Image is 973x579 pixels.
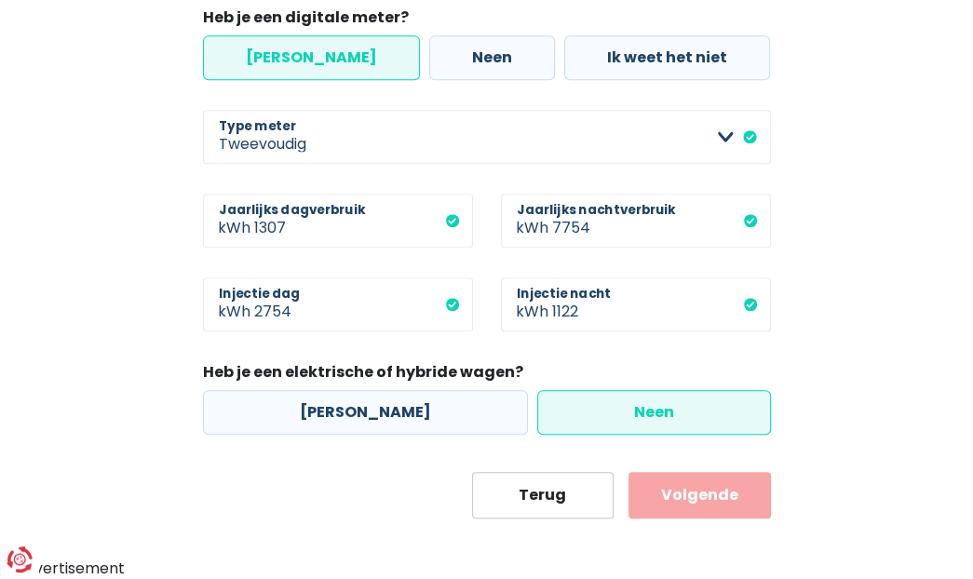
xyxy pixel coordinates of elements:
[472,472,615,518] button: Terug
[203,390,528,435] label: [PERSON_NAME]
[203,7,771,35] legend: Heb je een digitale meter?
[203,277,254,331] span: kWh
[564,35,770,80] label: Ik weet het niet
[429,35,555,80] label: Neen
[203,361,771,390] legend: Heb je een elektrische of hybride wagen?
[501,277,552,331] span: kWh
[203,194,254,248] span: kWh
[203,35,420,80] label: [PERSON_NAME]
[501,194,552,248] span: kWh
[537,390,771,435] label: Neen
[628,472,771,518] button: Volgende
